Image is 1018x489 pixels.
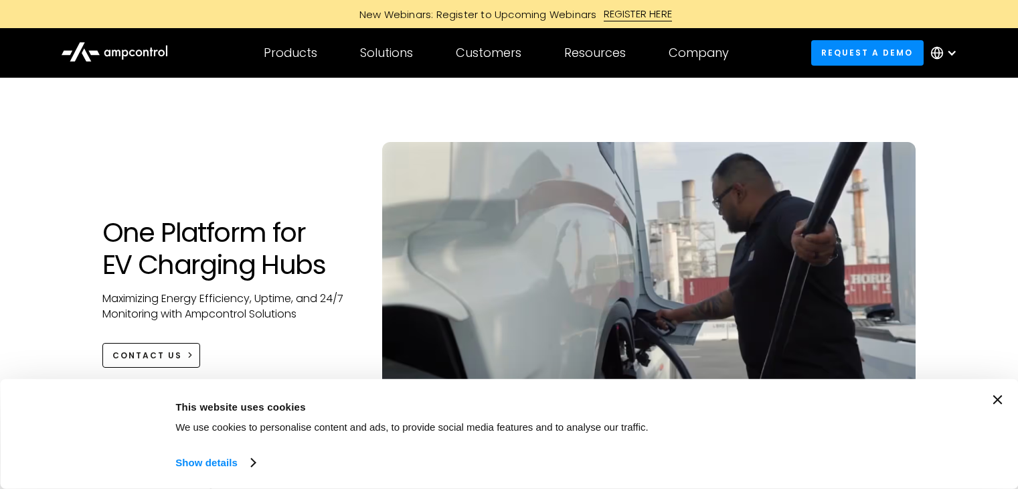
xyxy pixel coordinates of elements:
a: CONTACT US [102,343,201,368]
div: Customers [456,46,521,60]
a: Request a demo [811,40,924,65]
div: Company [669,46,729,60]
p: Maximizing Energy Efficiency, Uptime, and 24/7 Monitoring with Ampcontrol Solutions [102,291,356,322]
div: This website uses cookies [175,399,746,415]
a: New Webinars: Register to Upcoming WebinarsREGISTER HERE [208,7,811,21]
div: Products [264,46,317,60]
h1: One Platform for EV Charging Hubs [102,216,356,281]
div: Resources [564,46,626,60]
div: REGISTER HERE [604,7,673,21]
button: Okay [776,395,968,434]
div: Solutions [360,46,413,60]
span: We use cookies to personalise content and ads, to provide social media features and to analyse ou... [175,421,649,433]
div: New Webinars: Register to Upcoming Webinars [346,7,604,21]
div: CONTACT US [112,350,182,362]
a: Show details [175,453,254,473]
button: Close banner [993,395,1002,405]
